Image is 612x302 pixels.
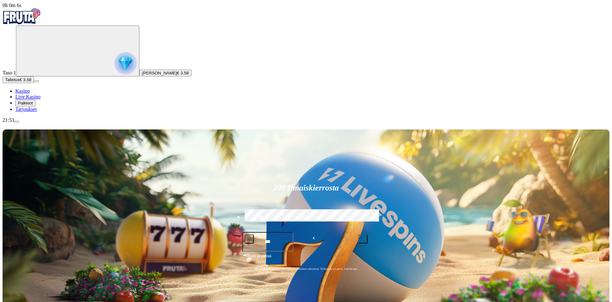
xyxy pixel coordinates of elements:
[243,208,283,227] label: €50
[3,8,609,112] nav: Primary
[34,80,39,82] button: menu
[3,3,21,8] span: user session time
[16,26,139,76] button: reward progress
[286,208,326,227] label: €150
[5,77,19,82] span: Talletus
[359,235,368,244] button: plus icon
[14,121,19,123] button: menu
[3,88,609,112] nav: Main menu
[142,71,177,75] span: [PERSON_NAME]
[313,235,315,241] span: €
[139,70,191,76] button: [PERSON_NAME]€ 3.58
[15,94,41,99] a: Live Kasino
[18,101,33,105] span: Palkkiot
[3,70,16,75] span: Taso 1
[15,100,35,106] button: Palkkiot
[242,252,370,265] button: Talleta ja pelaa
[245,235,254,244] button: minus icon
[177,71,189,75] span: € 3.58
[3,8,41,24] img: Fruta
[244,253,271,264] span: Talleta ja pelaa
[329,208,369,227] label: €250
[15,106,37,112] a: Tarjoukset
[3,20,41,25] a: Fruta
[3,76,34,83] button: Talletusplus icon€ 3.58
[19,77,31,82] span: € 3.58
[3,117,14,123] span: 21:53
[247,252,249,256] span: €
[15,88,30,94] a: Kasino
[114,52,137,74] img: reward progress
